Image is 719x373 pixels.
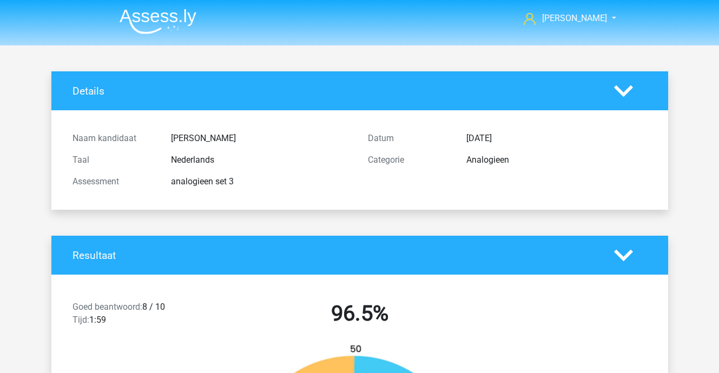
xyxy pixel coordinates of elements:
div: Nederlands [163,154,360,166]
span: [PERSON_NAME] [542,13,607,23]
div: Assessment [64,175,163,188]
span: Goed beantwoord: [72,302,142,312]
img: Assessly [120,9,196,34]
div: [PERSON_NAME] [163,132,360,145]
span: Tijd: [72,315,89,325]
div: Naam kandidaat [64,132,163,145]
div: analogieen set 3 [163,175,360,188]
h4: Resultaat [72,249,598,262]
div: [DATE] [458,132,655,145]
div: Analogieen [458,154,655,166]
div: Datum [360,132,458,145]
div: Categorie [360,154,458,166]
div: 8 / 10 1:59 [64,301,212,331]
div: Taal [64,154,163,166]
h4: Details [72,85,598,97]
h2: 96.5% [220,301,499,327]
a: [PERSON_NAME] [519,12,608,25]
